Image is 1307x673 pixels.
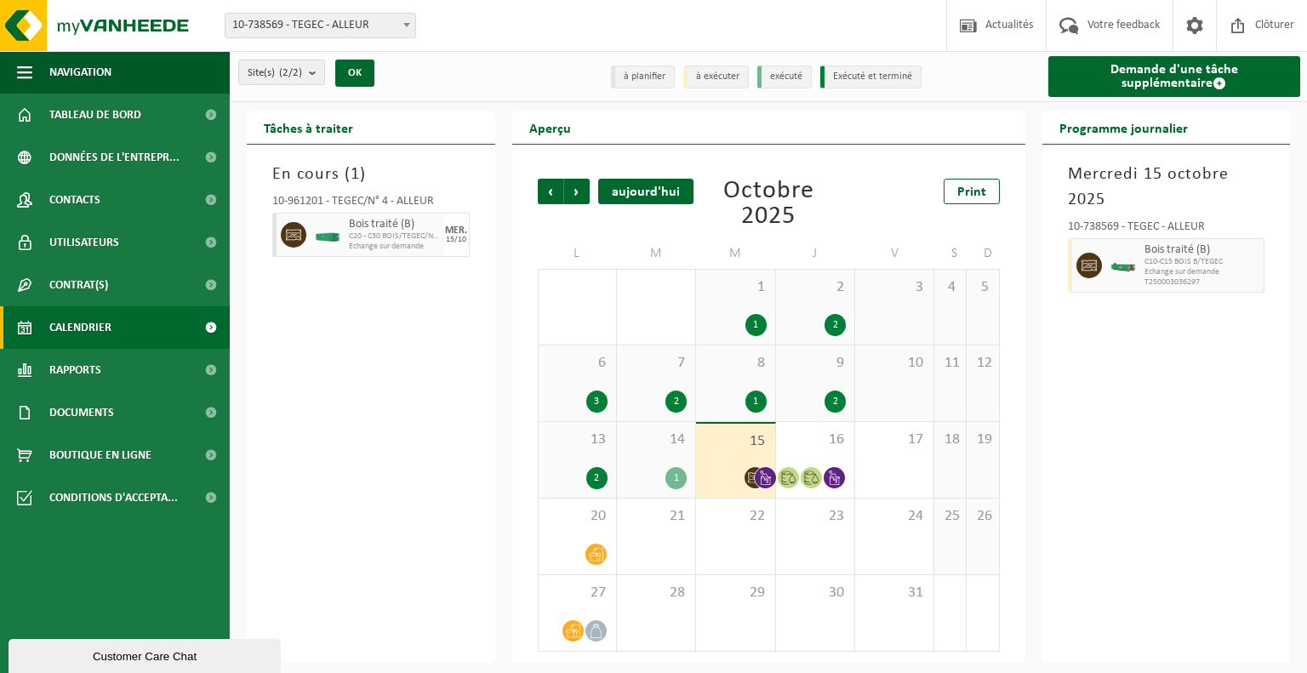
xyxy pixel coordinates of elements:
[975,278,990,297] span: 5
[49,476,178,519] span: Conditions d'accepta...
[825,314,846,336] div: 2
[49,264,108,306] span: Contrat(s)
[49,136,180,179] span: Données de l'entrepr...
[825,391,846,413] div: 2
[697,179,840,230] div: Octobre 2025
[1068,162,1265,213] h3: Mercredi 15 octobre 2025
[625,354,687,373] span: 7
[547,354,608,373] span: 6
[967,238,999,269] td: D
[279,67,302,78] count: (2/2)
[944,179,1000,204] a: Print
[49,391,114,434] span: Documents
[225,13,416,38] span: 10-738569 - TEGEC - ALLEUR
[547,584,608,602] span: 27
[49,221,119,264] span: Utilisateurs
[785,584,846,602] span: 30
[611,66,675,88] li: à planifier
[315,229,340,242] img: HK-XC-20-GN-00
[49,349,101,391] span: Rapports
[665,391,687,413] div: 2
[9,636,284,673] iframe: chat widget
[705,432,766,451] span: 15
[49,94,141,136] span: Tableau de bord
[745,391,767,413] div: 1
[1144,257,1260,267] span: C10-C15 BOIS B/TEGEC
[745,314,767,336] div: 1
[349,218,440,231] span: Bois traité (B)
[238,60,325,85] button: Site(s)(2/2)
[696,238,775,269] td: M
[351,166,360,183] span: 1
[512,111,588,144] h2: Aperçu
[49,434,151,476] span: Boutique en ligne
[49,179,100,221] span: Contacts
[683,66,749,88] li: à exécuter
[625,431,687,449] span: 14
[864,278,925,297] span: 3
[864,584,925,602] span: 31
[547,431,608,449] span: 13
[943,507,957,526] span: 25
[445,225,467,236] div: MER.
[564,179,590,204] span: Suivant
[446,236,466,244] div: 15/10
[864,431,925,449] span: 17
[625,584,687,602] span: 28
[975,431,990,449] span: 19
[665,467,687,489] div: 1
[943,278,957,297] span: 4
[547,507,608,526] span: 20
[757,66,812,88] li: exécuté
[1144,267,1260,277] span: Echange sur demande
[349,231,440,242] span: C20 - C30 BOIS/TEGEC/N° 4
[1110,260,1136,272] img: HK-XC-10-GN-00
[272,196,470,213] div: 10-961201 - TEGEC/N° 4 - ALLEUR
[975,354,990,373] span: 12
[785,278,846,297] span: 2
[785,431,846,449] span: 16
[855,238,934,269] td: V
[625,507,687,526] span: 21
[934,238,967,269] td: S
[943,354,957,373] span: 11
[957,185,986,199] span: Print
[225,14,415,37] span: 10-738569 - TEGEC - ALLEUR
[349,242,440,252] span: Echange sur demande
[272,162,470,187] h3: En cours ( )
[864,354,925,373] span: 10
[864,507,925,526] span: 24
[1042,111,1205,144] h2: Programme journalier
[1048,56,1301,97] a: Demande d'une tâche supplémentaire
[586,391,608,413] div: 3
[1144,243,1260,257] span: Bois traité (B)
[820,66,922,88] li: Exécuté et terminé
[538,179,563,204] span: Précédent
[705,278,766,297] span: 1
[49,306,111,349] span: Calendrier
[49,51,111,94] span: Navigation
[247,111,370,144] h2: Tâches à traiter
[785,507,846,526] span: 23
[1068,221,1265,238] div: 10-738569 - TEGEC - ALLEUR
[586,467,608,489] div: 2
[776,238,855,269] td: J
[705,584,766,602] span: 29
[538,238,617,269] td: L
[598,179,693,204] div: aujourd'hui
[617,238,696,269] td: M
[975,507,990,526] span: 26
[335,60,374,87] button: OK
[705,507,766,526] span: 22
[943,431,957,449] span: 18
[705,354,766,373] span: 8
[785,354,846,373] span: 9
[1144,277,1260,288] span: T250003036297
[248,60,302,86] span: Site(s)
